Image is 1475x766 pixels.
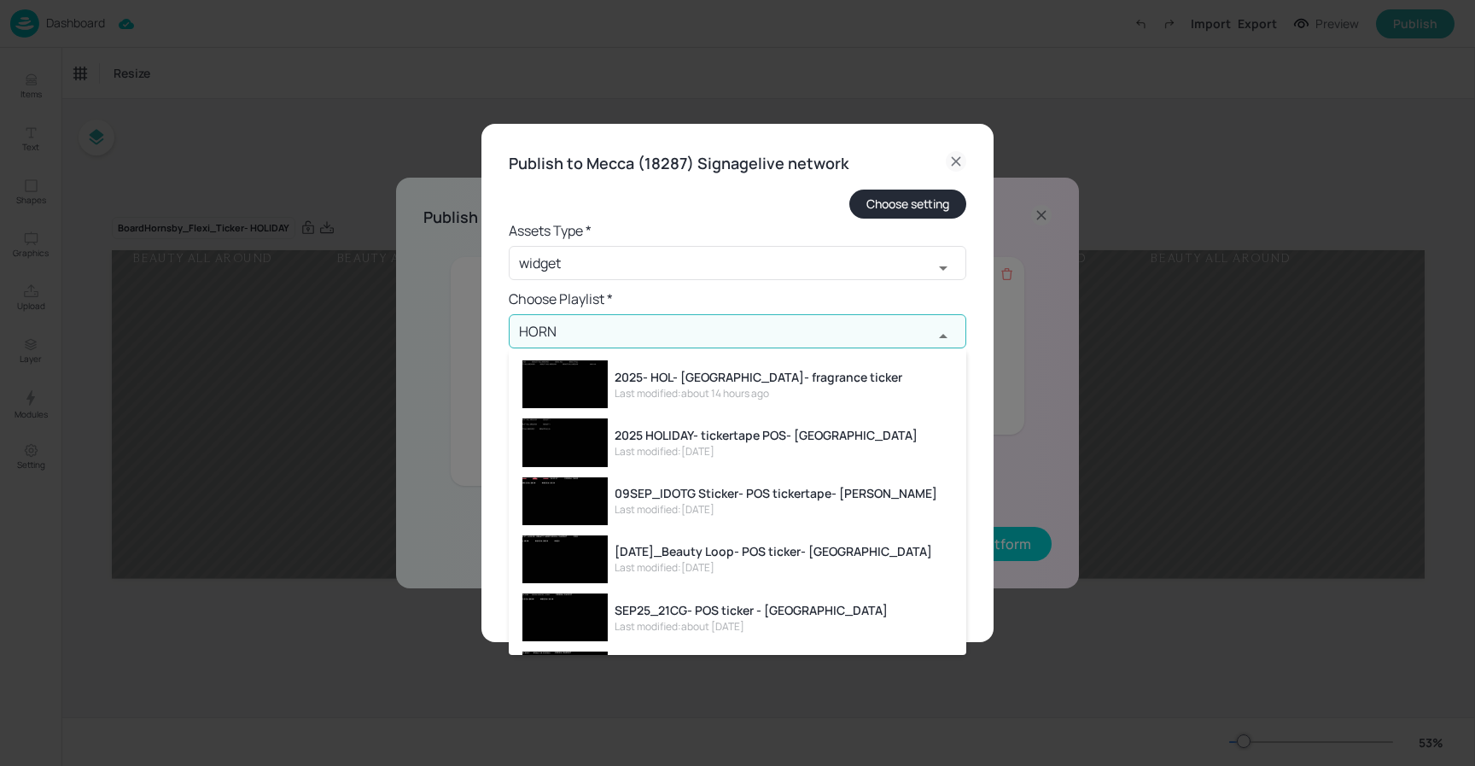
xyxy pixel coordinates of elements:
div: [DATE]_Beauty Loop- POS ticker- [GEOGRAPHIC_DATA] [615,542,932,560]
button: Close [926,319,960,354]
img: qLSg6fxMfC98JoN7P9DBCg%3D%3D [522,360,608,408]
div: Last modified: [DATE] [615,502,937,517]
button: Open [926,251,960,285]
img: thPaqBGs517pq2SPDIv9Ww%3D%3D [522,535,608,583]
div: Last modified: about [DATE] [615,619,888,634]
img: qaGnFTKtYY%2FCV78mszJK%2Fg%3D%3D [522,652,608,699]
div: Last modified: about 14 hours ago [615,386,902,401]
div: Last modified: [DATE] [615,444,918,459]
img: qM86cZl6ISpgrKwXbUcExw%3D%3D [522,594,608,641]
div: SEP25_21CG- POS ticker - [GEOGRAPHIC_DATA] [615,601,888,619]
img: JyjE0RT3PnjutZiPSnJViw%3D%3D [522,477,608,525]
div: 2025 HOLIDAY- tickertape POS- [GEOGRAPHIC_DATA] [615,426,918,444]
h6: Choose Playlist * [509,287,966,311]
div: 09SEP_IDOTG Sticker- POS tickertape- [PERSON_NAME] [615,484,937,502]
img: N%2BGJNYu5eld%2F1w8JoFu2Jg%3D%3D [522,418,608,466]
div: 2025- HOL- [GEOGRAPHIC_DATA]- fragrance ticker [615,368,902,386]
div: Last modified: [DATE] [615,560,932,576]
h6: Publish to Mecca (18287) Signagelive network [509,151,848,176]
h6: Assets Type * [509,219,966,243]
button: Choose setting [849,190,966,219]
